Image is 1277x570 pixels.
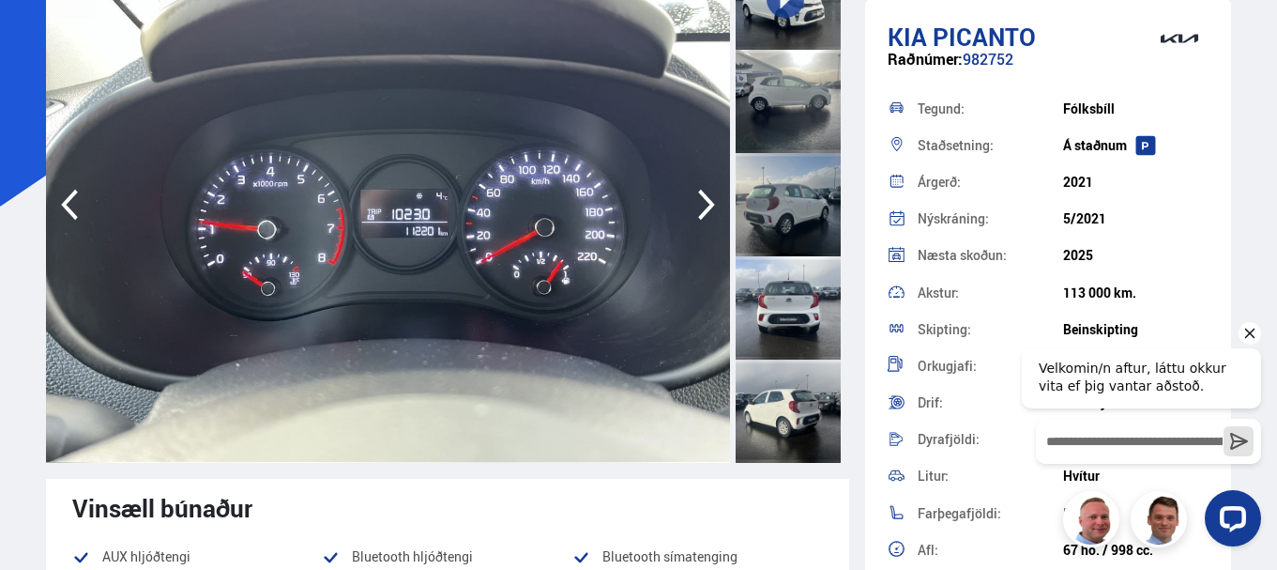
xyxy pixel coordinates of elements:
div: Skipting: [918,323,1063,336]
li: Bluetooth hljóðtengi [322,546,572,568]
div: Drif: [918,396,1063,409]
div: Nýskráning: [918,212,1063,225]
div: Litur: [918,470,1063,483]
div: Á staðnum [1063,138,1209,153]
div: Dyrafjöldi: [918,433,1063,446]
div: Staðsetning: [918,139,1063,152]
div: Fólksbíll [1063,101,1209,116]
div: Árgerð: [918,176,1063,189]
div: Afl: [918,544,1063,557]
div: 113 000 km. [1063,285,1209,300]
li: AUX hljóðtengi [72,546,323,568]
div: Akstur: [918,286,1063,300]
div: Orkugjafi: [918,360,1063,373]
span: Raðnúmer: [888,49,963,69]
div: Vinsæll búnaður [72,494,824,522]
div: 2025 [1063,248,1209,263]
div: Tegund: [918,102,1063,116]
span: Picanto [933,20,1036,54]
div: Farþegafjöldi: [918,507,1063,520]
iframe: LiveChat chat widget [1007,314,1269,562]
span: Kia [888,20,927,54]
div: 982752 [888,51,1209,87]
img: brand logo [1142,9,1217,68]
li: Bluetooth símatenging [572,546,823,568]
div: 5/2021 [1063,211,1209,226]
div: Næsta skoðun: [918,249,1063,262]
div: 2021 [1063,175,1209,190]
